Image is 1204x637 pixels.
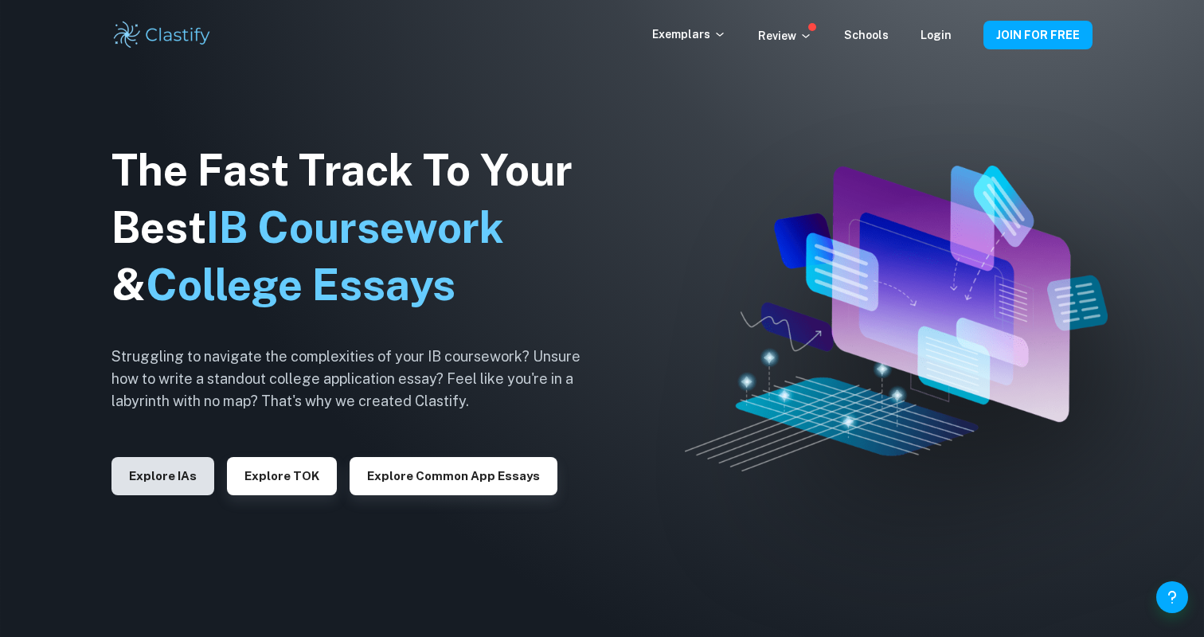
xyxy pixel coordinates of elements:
span: College Essays [146,260,455,310]
h1: The Fast Track To Your Best & [111,142,605,314]
a: Explore TOK [227,467,337,483]
p: Review [758,27,812,45]
a: Schools [844,29,889,41]
button: JOIN FOR FREE [983,21,1093,49]
a: Explore Common App essays [350,467,557,483]
button: Explore IAs [111,457,214,495]
img: Clastify logo [111,19,213,51]
a: Login [921,29,952,41]
button: Explore Common App essays [350,457,557,495]
button: Help and Feedback [1156,581,1188,613]
span: IB Coursework [206,202,504,252]
h6: Struggling to navigate the complexities of your IB coursework? Unsure how to write a standout col... [111,346,605,412]
button: Explore TOK [227,457,337,495]
p: Exemplars [652,25,726,43]
img: Clastify hero [685,166,1108,471]
a: Explore IAs [111,467,214,483]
